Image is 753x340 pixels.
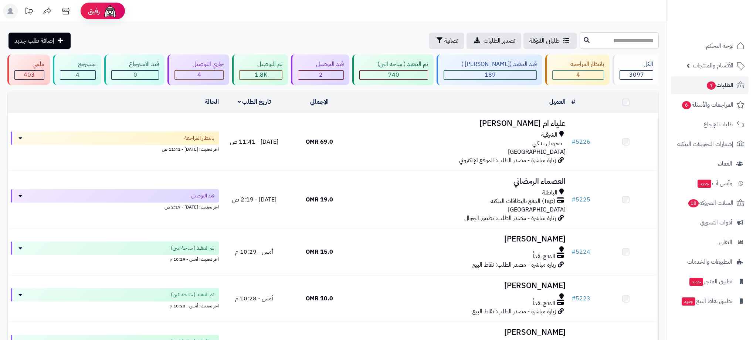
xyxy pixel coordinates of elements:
span: زيارة مباشرة - مصدر الطلب: نقاط البيع [472,307,556,316]
span: الأقسام والمنتجات [693,60,733,71]
a: #5224 [571,247,590,256]
div: اخر تحديث: [DATE] - 2:19 ص [11,203,219,210]
a: إشعارات التحويلات البنكية [671,135,749,153]
span: طلباتي المُوكلة [529,36,560,45]
span: 189 [485,70,496,79]
a: قيد التنفيذ ([PERSON_NAME] ) 189 [435,54,544,85]
span: تطبيق المتجر [689,276,732,287]
span: 1 [706,81,716,90]
span: # [571,137,576,146]
a: #5223 [571,294,590,303]
span: جديد [689,278,703,286]
span: # [571,294,576,303]
span: # [571,247,576,256]
a: تحديثات المنصة [20,4,38,20]
span: أمس - 10:28 م [235,294,273,303]
h3: [PERSON_NAME] [355,235,566,243]
span: المراجعات والأسئلة [681,100,733,110]
span: [GEOGRAPHIC_DATA] [508,205,566,214]
span: تصفية [444,36,458,45]
a: جاري التوصيل 4 [166,54,231,85]
span: أدوات التسويق [700,217,732,228]
span: تم التنفيذ ( ساحة اتين) [171,291,214,299]
img: ai-face.png [103,4,118,19]
div: اخر تحديث: أمس - 10:28 م [11,301,219,309]
span: 10.0 OMR [306,294,333,303]
a: مسترجع 4 [51,54,103,85]
a: أدوات التسويق [671,214,749,231]
h3: [PERSON_NAME] [355,281,566,290]
span: تطبيق نقاط البيع [681,296,732,306]
span: 0 [133,70,137,79]
span: الدفع نقداً [533,299,555,308]
a: طلبات الإرجاع [671,116,749,133]
a: ملغي 403 [6,54,51,85]
div: 2 [298,71,343,79]
a: المراجعات والأسئلة6 [671,96,749,114]
span: 4 [576,70,580,79]
span: 4 [197,70,201,79]
span: تصدير الطلبات [484,36,515,45]
div: 0 [112,71,159,79]
span: 19.0 OMR [306,195,333,204]
span: الباطنة [542,189,557,197]
div: تم التنفيذ ( ساحة اتين) [359,60,428,69]
a: لوحة التحكم [671,37,749,55]
span: 15.0 OMR [306,247,333,256]
span: 3097 [629,70,644,79]
span: لوحة التحكم [706,41,733,51]
span: # [571,195,576,204]
a: التطبيقات والخدمات [671,253,749,271]
a: تصدير الطلبات [467,33,521,49]
span: التقارير [718,237,732,247]
span: العملاء [718,159,732,169]
a: الكل3097 [611,54,660,85]
a: #5225 [571,195,590,204]
div: الكل [620,60,653,69]
div: 403 [15,71,44,79]
a: وآتس آبجديد [671,174,749,192]
div: 1751 [240,71,282,79]
span: أمس - 10:29 م [235,247,273,256]
div: اخر تحديث: [DATE] - 11:41 ص [11,145,219,153]
h3: [PERSON_NAME] [355,328,566,337]
div: 4 [553,71,604,79]
a: السلات المتروكة18 [671,194,749,212]
a: الحالة [205,97,219,106]
img: logo-2.png [703,13,746,29]
span: زيارة مباشرة - مصدر الطلب: تطبيق الجوال [464,214,556,223]
span: 18 [688,199,699,207]
span: جديد [698,180,711,188]
span: الدفع نقداً [533,252,555,261]
a: تطبيق نقاط البيعجديد [671,292,749,310]
div: اخر تحديث: أمس - 10:29 م [11,255,219,263]
button: تصفية [429,33,464,49]
a: قيد التوصيل 2 [289,54,351,85]
span: 1.8K [255,70,267,79]
div: ملغي [14,60,44,69]
span: 2 [319,70,323,79]
span: زيارة مباشرة - مصدر الطلب: الموقع الإلكتروني [459,156,556,165]
span: جديد [682,297,695,306]
div: 189 [444,71,537,79]
span: وآتس آب [697,178,732,189]
div: بانتظار المراجعة [552,60,604,69]
div: 4 [60,71,95,79]
span: (Tap) الدفع بالبطاقات البنكية [491,197,555,206]
span: 403 [24,70,35,79]
span: 69.0 OMR [306,137,333,146]
span: [DATE] - 2:19 ص [232,195,277,204]
span: التطبيقات والخدمات [687,257,732,267]
a: التقارير [671,233,749,251]
span: بانتظار المراجعة [184,134,214,142]
a: تطبيق المتجرجديد [671,273,749,290]
a: الإجمالي [310,97,329,106]
div: قيد التنفيذ ([PERSON_NAME] ) [444,60,537,69]
a: قيد الاسترجاع 0 [103,54,166,85]
span: إضافة طلب جديد [14,36,54,45]
a: تاريخ الطلب [238,97,271,106]
a: #5226 [571,137,590,146]
span: قيد التوصيل [191,192,214,200]
a: إضافة طلب جديد [9,33,71,49]
a: العميل [549,97,566,106]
